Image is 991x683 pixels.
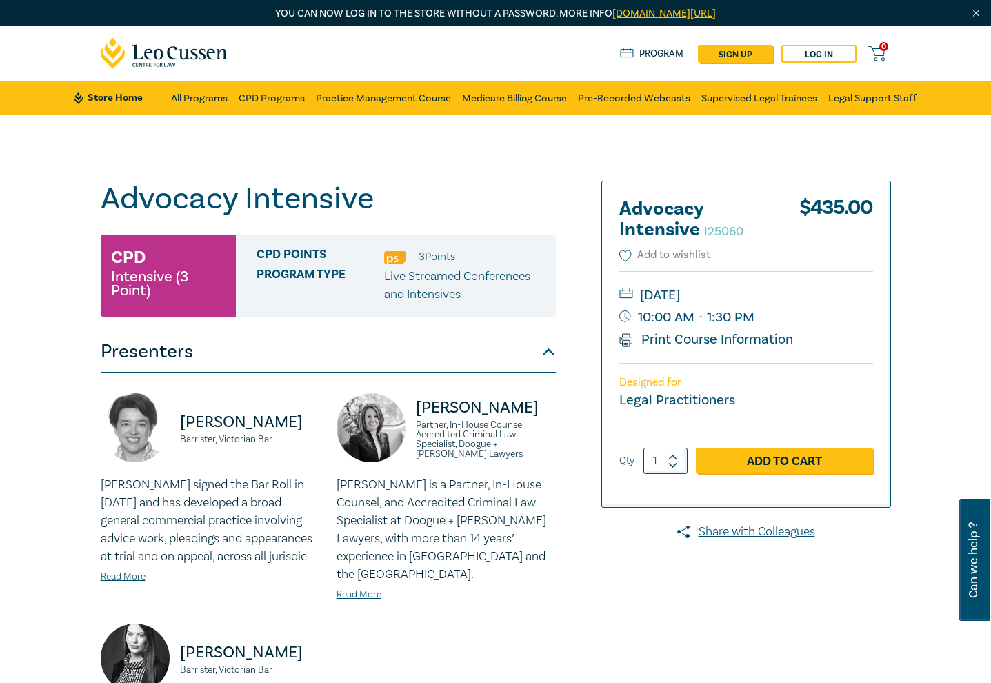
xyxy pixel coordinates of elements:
[619,284,873,306] small: [DATE]
[101,476,320,566] p: [PERSON_NAME] signed the Bar Roll in [DATE] and has developed a broad general commercial practice...
[180,665,320,675] small: Barrister, Victorian Bar
[879,42,888,51] span: 0
[101,393,170,462] img: https://s3.ap-southeast-2.amazonaws.com/leo-cussen-store-production-content/Contacts/Kate%20Ander...
[171,81,228,115] a: All Programs
[180,411,320,433] p: [PERSON_NAME]
[416,397,556,419] p: [PERSON_NAME]
[101,181,556,217] h1: Advocacy Intensive
[101,331,556,373] button: Presenters
[619,199,771,240] h2: Advocacy Intensive
[701,81,817,115] a: Supervised Legal Trainees
[643,448,688,474] input: 1
[111,270,226,297] small: Intensive (3 Point)
[967,508,980,613] span: Can we help ?
[257,248,384,266] span: CPD Points
[419,248,455,266] li: 3 Point s
[601,523,891,541] a: Share with Colleagues
[337,393,406,462] img: https://s3.ap-southeast-2.amazonaws.com/leo-cussen-store-production-content/Contacts/Sophie%20Par...
[111,245,146,270] h3: CPD
[781,45,857,63] a: Log in
[619,247,711,263] button: Add to wishlist
[970,8,982,19] img: Close
[696,448,873,474] a: Add to Cart
[698,45,773,63] a: sign up
[101,571,146,583] a: Read More
[704,224,743,239] small: I25060
[316,81,451,115] a: Practice Management Course
[619,306,873,328] small: 10:00 AM - 1:30 PM
[337,588,381,601] a: Read More
[101,6,891,21] p: You can now log in to the store without a password. More info
[619,376,873,389] p: Designed for
[74,90,157,106] a: Store Home
[578,81,690,115] a: Pre-Recorded Webcasts
[416,420,556,459] small: Partner, In-House Counsel, Accredited Criminal Law Specialist, Doogue + [PERSON_NAME] Lawyers
[180,435,320,444] small: Barrister, Victorian Bar
[257,268,384,304] span: Program type
[337,476,556,584] p: [PERSON_NAME] is a Partner, In-House Counsel, and Accredited Criminal Law Specialist at Doogue + ...
[619,391,735,409] small: Legal Practitioners
[239,81,305,115] a: CPD Programs
[462,81,567,115] a: Medicare Billing Course
[180,642,320,664] p: [PERSON_NAME]
[620,46,684,61] a: Program
[619,330,794,348] a: Print Course Information
[828,81,917,115] a: Legal Support Staff
[619,453,634,468] label: Qty
[612,7,716,20] a: [DOMAIN_NAME][URL]
[799,199,873,247] div: $ 435.00
[384,251,406,264] img: Professional Skills
[384,268,545,304] p: Live Streamed Conferences and Intensives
